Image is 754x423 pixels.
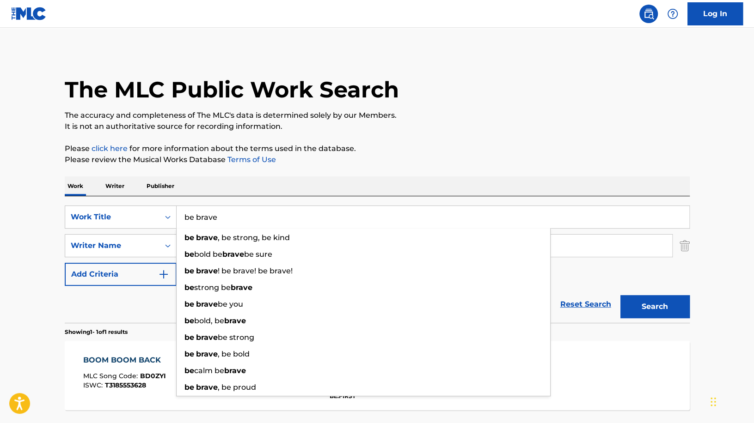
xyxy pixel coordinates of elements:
strong: brave [231,283,252,292]
strong: be [184,383,194,392]
strong: be [184,266,194,275]
div: Writer Name [71,240,154,251]
p: The accuracy and completeness of The MLC's data is determined solely by our Members. [65,110,690,121]
img: Delete Criterion [680,234,690,257]
div: Drag [711,388,716,416]
button: Add Criteria [65,263,177,286]
strong: be [184,316,194,325]
span: ! be brave! be brave! [218,266,293,275]
span: strong be [194,283,231,292]
a: Terms of Use [226,155,276,164]
div: BOOM BOOM BACK [83,355,166,366]
span: , be bold [218,350,250,358]
div: Help [663,5,682,23]
span: calm be [194,366,224,375]
span: ISWC : [83,381,105,389]
p: Publisher [144,176,177,196]
span: be sure [244,250,272,259]
p: It is not an authoritative source for recording information. [65,121,690,132]
img: help [667,8,678,19]
a: BOOM BOOM BACKMLC Song Code:BD0ZYIISWC:T3185553628Writers (5)[PERSON_NAME], [PERSON_NAME], [PERSO... [65,341,690,410]
strong: brave [222,250,244,259]
strong: be [184,233,194,242]
span: T3185553628 [105,381,146,389]
strong: be [184,300,194,308]
span: be you [218,300,243,308]
strong: be [184,250,194,259]
p: Please review the Musical Works Database [65,154,690,165]
p: Showing 1 - 1 of 1 results [65,328,128,336]
span: , be proud [218,383,256,392]
strong: be [184,333,194,342]
strong: brave [196,383,218,392]
strong: brave [224,316,246,325]
button: Search [620,295,690,318]
a: click here [92,144,128,153]
span: bold, be [194,316,224,325]
strong: brave [196,233,218,242]
a: Public Search [639,5,658,23]
strong: brave [196,266,218,275]
strong: brave [196,350,218,358]
span: BD0ZYI [140,372,166,380]
img: 9d2ae6d4665cec9f34b9.svg [158,269,169,280]
strong: be [184,366,194,375]
img: search [643,8,654,19]
h1: The MLC Public Work Search [65,76,399,103]
iframe: Chat Widget [708,379,754,423]
span: MLC Song Code : [83,372,140,380]
form: Search Form [65,205,690,323]
p: Writer [103,176,127,196]
strong: brave [224,366,246,375]
div: Work Title [71,211,154,223]
strong: brave [196,333,218,342]
strong: be [184,283,194,292]
strong: be [184,350,194,358]
strong: brave [196,300,218,308]
p: Work [65,176,86,196]
p: Please for more information about the terms used in the database. [65,143,690,154]
span: bold be [194,250,222,259]
img: MLC Logo [11,7,47,20]
span: , be strong, be kind [218,233,290,242]
a: Log In [687,2,743,25]
span: be strong [218,333,254,342]
a: Reset Search [556,294,616,314]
